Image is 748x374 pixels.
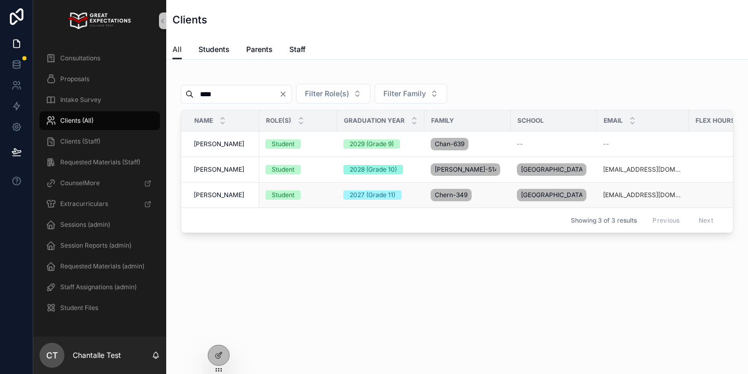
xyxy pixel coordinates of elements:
div: 2029 (Grade 9) [350,139,394,149]
a: [GEOGRAPHIC_DATA] [517,161,591,178]
a: All [172,40,182,60]
span: Student Files [60,304,98,312]
span: CT [46,349,58,362]
span: Chan-639 [435,140,464,148]
span: Role(s) [266,117,291,125]
a: 2029 (Grade 9) [343,139,418,149]
a: Extracurriculars [39,195,160,213]
span: Staff Assignations (admin) [60,283,137,291]
span: Consultations [60,54,100,62]
span: [PERSON_NAME]-514 [435,165,496,174]
span: -- [517,140,523,148]
a: [PERSON_NAME] [194,165,253,174]
div: Student [272,139,295,149]
span: Email [604,117,623,125]
span: [GEOGRAPHIC_DATA] [521,191,582,199]
a: Chan-639 [431,136,504,152]
a: Clients (Staff) [39,132,160,151]
span: Requested Materials (admin) [60,262,144,270]
span: Filter Role(s) [305,88,349,99]
img: App logo [69,12,130,29]
span: Parents [246,44,273,55]
a: [PERSON_NAME] [194,191,253,199]
span: All [172,44,182,55]
a: CounselMore [39,174,160,192]
a: [PERSON_NAME] [194,140,253,148]
a: Intake Survey [39,91,160,109]
span: Chern-349 [435,191,468,199]
span: Sessions (admin) [60,221,110,229]
span: [PERSON_NAME] [194,165,244,174]
span: Extracurriculars [60,200,108,208]
a: 2027 (Grade 11) [343,190,418,200]
span: -- [603,140,609,148]
div: scrollable content [33,42,166,331]
span: Clients (Staff) [60,137,100,146]
a: [EMAIL_ADDRESS][DOMAIN_NAME] [603,165,683,174]
button: Select Button [296,84,370,104]
span: Requested Materials (Staff) [60,158,140,166]
div: 2028 (Grade 10) [350,165,397,174]
a: Students [198,40,230,61]
span: Students [198,44,230,55]
a: [EMAIL_ADDRESS][DOMAIN_NAME] [603,191,683,199]
a: Student [265,190,331,200]
a: 2028 (Grade 10) [343,165,418,174]
span: Filter Family [383,88,426,99]
a: Student Files [39,299,160,317]
a: Consultations [39,49,160,68]
a: [PERSON_NAME]-514 [431,161,504,178]
span: Intake Survey [60,96,101,104]
p: Chantalle Test [73,350,121,360]
span: Staff [289,44,305,55]
a: -- [517,140,591,148]
span: [PERSON_NAME] [194,140,244,148]
a: Proposals [39,70,160,88]
span: CounselMore [60,179,100,187]
span: School [517,117,544,125]
a: [GEOGRAPHIC_DATA] [517,187,591,203]
span: Showing 3 of 3 results [571,216,637,225]
a: Sessions (admin) [39,215,160,234]
span: Clients (All) [60,117,94,125]
div: Student [272,165,295,174]
a: Student [265,139,331,149]
a: Chern-349 [431,187,504,203]
button: Select Button [375,84,447,104]
span: Proposals [60,75,89,83]
div: 2027 (Grade 11) [350,190,395,200]
a: -- [603,140,683,148]
a: Session Reports (admin) [39,236,160,255]
a: Requested Materials (admin) [39,257,160,276]
span: Graduation Year [344,117,405,125]
span: Family [431,117,454,125]
span: [PERSON_NAME] [194,191,244,199]
a: Parents [246,40,273,61]
a: Staff Assignations (admin) [39,278,160,296]
a: Clients (All) [39,111,160,130]
a: Student [265,165,331,174]
span: Session Reports (admin) [60,241,131,250]
a: Staff [289,40,305,61]
a: Requested Materials (Staff) [39,153,160,172]
span: Name [194,117,213,125]
button: Clear [279,90,291,98]
div: Student [272,190,295,200]
h1: Clients [172,12,207,27]
span: [GEOGRAPHIC_DATA] [521,165,582,174]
